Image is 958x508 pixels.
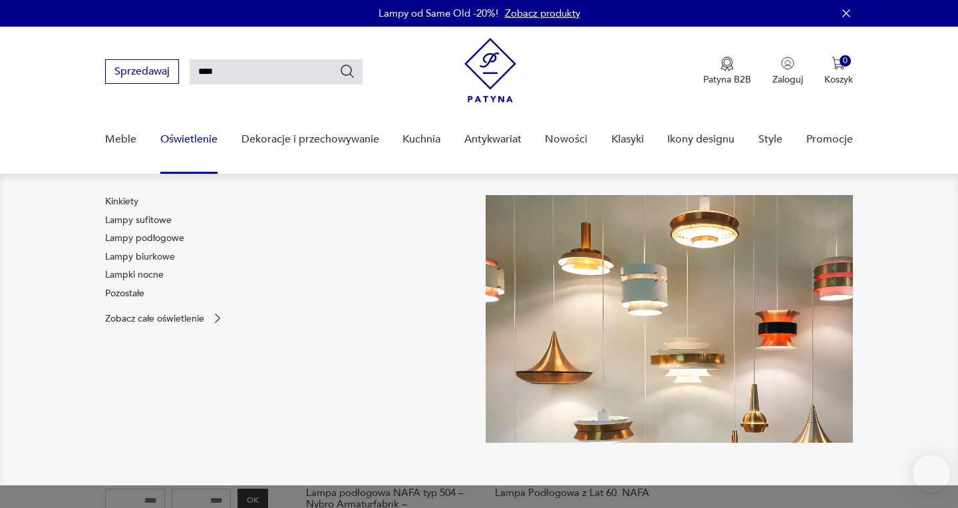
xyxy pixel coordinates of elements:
a: Zobacz produkty [505,7,580,20]
a: Nowości [545,114,587,165]
img: Ikona koszyka [832,57,845,70]
img: Patyna - sklep z meblami i dekoracjami vintage [464,38,516,103]
a: Lampki nocne [105,268,164,282]
button: Patyna B2B [703,57,751,86]
p: Lampy od Same Old -20%! [379,7,498,20]
iframe: Smartsupp widget button [913,455,950,492]
p: Zaloguj [772,73,803,86]
a: Dekoracje i przechowywanie [241,114,379,165]
button: Sprzedawaj [105,59,179,84]
a: Antykwariat [464,114,522,165]
a: Sprzedawaj [105,68,179,77]
img: Ikona medalu [720,57,734,71]
a: Lampy sufitowe [105,214,172,227]
img: a9d990cd2508053be832d7f2d4ba3cb1.jpg [486,195,853,443]
a: Meble [105,114,136,165]
p: Zobacz całe oświetlenie [105,314,204,323]
img: Ikonka użytkownika [781,57,794,70]
a: Style [758,114,782,165]
a: Klasyki [611,114,644,165]
button: 0Koszyk [824,57,853,86]
a: Kinkiety [105,195,138,208]
button: Zaloguj [772,57,803,86]
a: Ikony designu [667,114,734,165]
button: Szukaj [339,63,355,79]
a: Oświetlenie [160,114,218,165]
p: Koszyk [824,73,853,86]
p: Patyna B2B [703,73,751,86]
a: Ikona medaluPatyna B2B [703,57,751,86]
a: Kuchnia [402,114,440,165]
a: Promocje [806,114,853,165]
a: Zobacz całe oświetlenie [105,312,224,325]
a: Pozostałe [105,287,144,300]
a: Lampy biurkowe [105,250,175,264]
div: 0 [840,55,851,67]
a: Lampy podłogowe [105,232,184,245]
